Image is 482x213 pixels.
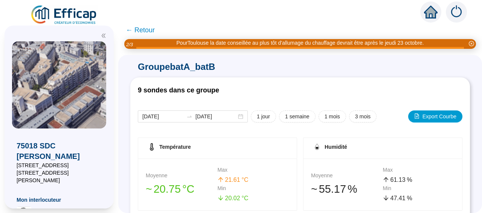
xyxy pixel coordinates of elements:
[311,172,383,180] div: Moyenne
[232,177,240,183] span: .61
[390,195,397,201] span: 47
[397,195,405,201] span: .41
[397,177,405,183] span: .13
[218,195,224,201] span: arrow-down
[348,181,357,197] span: %
[218,177,224,183] span: arrow-up
[186,113,192,119] span: swap-right
[285,113,310,121] span: 1 semaine
[218,184,290,192] div: Min
[469,41,474,46] span: close-circle
[177,39,424,47] div: PourToulouse la date conseillée au plus tôt d'allumage du chauffage devrait être après le jeudi 2...
[142,113,183,121] input: Date de début
[154,183,166,195] span: 20
[407,194,412,203] span: %
[414,113,419,119] span: file-image
[242,175,249,184] span: °C
[331,183,346,195] span: .17
[383,195,389,201] span: arrow-down
[146,181,152,197] span: 󠁾~
[17,162,102,169] span: [STREET_ADDRESS]
[279,110,316,122] button: 1 semaine
[446,2,467,23] img: alerts
[424,5,438,19] span: home
[130,61,470,73] span: Groupe batA_batB
[17,196,102,204] span: Mon interlocuteur
[138,86,219,94] span: 9 sondes dans ce groupe
[311,181,317,197] span: 󠁾~
[383,177,389,183] span: arrow-up
[383,166,455,174] div: Max
[166,183,181,195] span: .75
[225,177,232,183] span: 21
[242,194,249,203] span: °C
[126,25,155,35] span: ← Retour
[159,144,191,150] span: Température
[225,195,232,201] span: 20
[319,110,346,122] button: 1 mois
[407,175,412,184] span: %
[325,144,347,150] span: Humidité
[408,110,462,122] button: Export Courbe
[146,172,218,180] div: Moyenne
[349,110,377,122] button: 3 mois
[218,166,290,174] div: Max
[232,195,240,201] span: .02
[182,181,194,197] span: °C
[195,113,236,121] input: Date de fin
[17,169,102,184] span: [STREET_ADDRESS][PERSON_NAME]
[423,113,456,121] span: Export Courbe
[355,113,371,121] span: 3 mois
[390,177,397,183] span: 61
[126,42,133,47] i: 2 / 3
[30,5,98,26] img: efficap energie logo
[101,33,106,38] span: double-left
[257,113,270,121] span: 1 jour
[251,110,276,122] button: 1 jour
[319,183,331,195] span: 55
[186,113,192,119] span: to
[325,113,340,121] span: 1 mois
[383,184,455,192] div: Min
[17,140,102,162] span: 75018 SDC [PERSON_NAME]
